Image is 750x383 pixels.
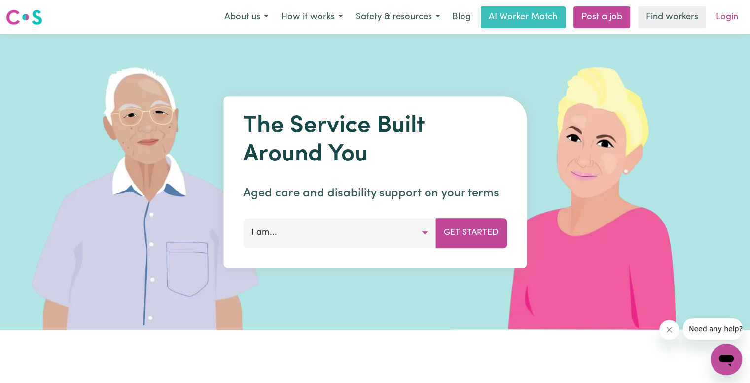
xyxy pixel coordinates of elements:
img: Careseekers logo [6,8,42,26]
span: Need any help? [6,7,60,15]
h1: The Service Built Around You [243,112,507,169]
button: How it works [275,7,349,28]
a: AI Worker Match [481,6,566,28]
a: Login [710,6,744,28]
button: Get Started [435,218,507,248]
button: I am... [243,218,436,248]
p: Aged care and disability support on your terms [243,185,507,202]
a: Blog [446,6,477,28]
iframe: Button to launch messaging window [711,344,742,375]
a: Post a job [573,6,630,28]
a: Careseekers logo [6,6,42,29]
iframe: Message from company [683,318,742,340]
button: About us [218,7,275,28]
a: Find workers [638,6,706,28]
button: Safety & resources [349,7,446,28]
iframe: Close message [659,320,679,340]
